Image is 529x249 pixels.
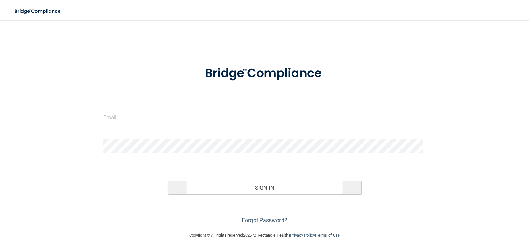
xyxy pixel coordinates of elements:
[9,5,67,18] img: bridge_compliance_login_screen.278c3ca4.svg
[242,217,287,223] a: Forgot Password?
[103,110,426,124] input: Email
[192,57,337,90] img: bridge_compliance_login_screen.278c3ca4.svg
[151,225,378,245] div: Copyright © All rights reserved 2025 @ Rectangle Health | |
[168,181,361,195] button: Sign In
[290,233,315,237] a: Privacy Policy
[316,233,340,237] a: Terms of Use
